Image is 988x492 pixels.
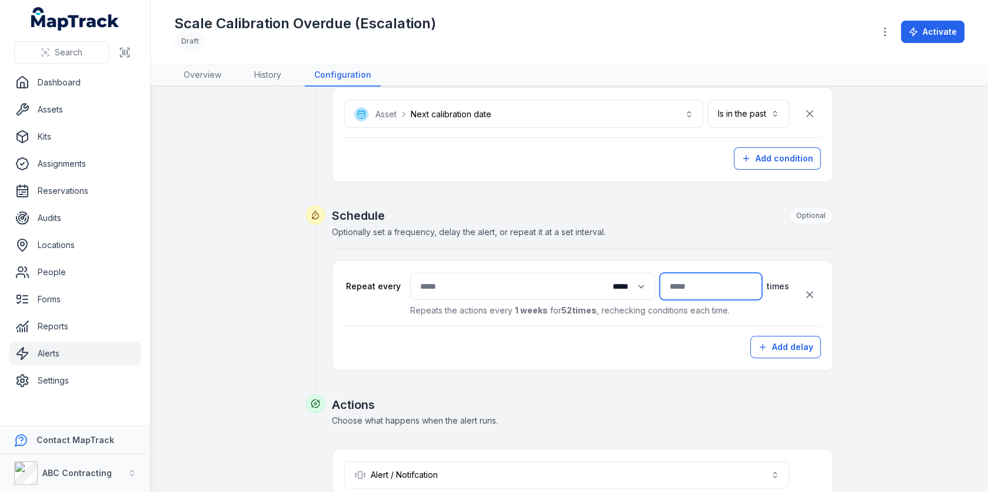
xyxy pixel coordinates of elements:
[174,33,206,49] div: Draft
[344,100,703,128] button: AssetNext calibration date
[561,305,597,315] strong: 52 times
[750,336,821,358] button: Add delay
[9,233,141,257] a: Locations
[515,305,548,315] strong: 1 weeks
[9,179,141,203] a: Reservations
[708,100,789,128] button: Is in the past
[9,369,141,392] a: Settings
[332,397,833,413] h2: Actions
[332,415,498,425] span: Choose what happens when the alert runs.
[9,152,141,176] a: Assignments
[332,227,606,237] span: Optionally set a frequency, delay the alert, or repeat it at a set interval.
[9,71,141,94] a: Dashboard
[55,47,82,58] span: Search
[14,41,109,64] button: Search
[9,315,141,338] a: Reports
[9,206,141,230] a: Audits
[9,288,141,311] a: Forms
[410,305,789,316] p: Repeats the actions every for , rechecking conditions each time.
[9,98,141,121] a: Assets
[31,7,119,31] a: MapTrack
[789,207,833,224] div: Optional
[9,342,141,365] a: Alerts
[174,14,436,33] h1: Scale Calibration Overdue (Escalation)
[9,260,141,284] a: People
[332,207,833,224] h2: Schedule
[767,280,789,292] span: times
[174,64,231,87] a: Overview
[344,280,401,292] label: Repeat every
[344,461,789,488] button: Alert / Notifcation
[42,468,112,478] strong: ABC Contracting
[9,125,141,148] a: Kits
[901,21,964,43] button: Activate
[36,435,114,445] strong: Contact MapTrack
[245,64,291,87] a: History
[734,147,821,170] button: Add condition
[305,64,381,87] a: Configuration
